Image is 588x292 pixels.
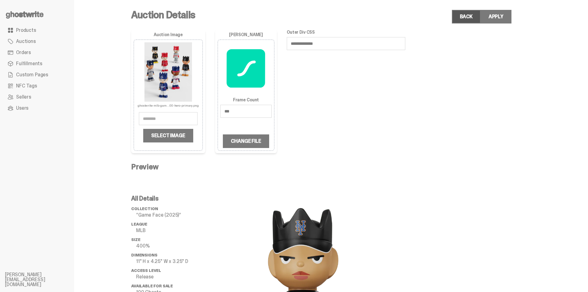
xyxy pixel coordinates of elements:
[5,58,69,69] a: Fulfillments
[5,272,79,287] li: [PERSON_NAME][EMAIL_ADDRESS][DOMAIN_NAME]
[134,32,203,37] label: Auction Image
[452,10,481,23] a: Back
[16,106,28,111] span: Users
[131,252,157,258] span: Dimensions
[138,102,199,107] p: ghostwrite-mlb-gam...00-hero-primary.png
[131,206,158,211] span: collection
[223,134,269,148] label: Change File
[16,83,37,88] span: NFC Tags
[229,32,263,37] label: [PERSON_NAME]
[5,80,69,91] a: NFC Tags
[136,243,200,248] p: 400%
[131,237,140,242] span: Size
[136,228,200,233] p: MLB
[5,36,69,47] a: Auctions
[131,163,405,171] h4: Preview
[139,42,198,102] img: ghostwrite-mlb-game-face-400-hero-primary.png
[5,25,69,36] a: Products
[136,259,200,264] p: 11" H x 4.25" W x 3.25" D
[16,61,42,66] span: Fulfillments
[143,129,193,142] label: Select Image
[16,50,31,55] span: Orders
[131,10,526,20] h3: Auction Details
[136,274,200,279] p: Release
[481,10,511,23] button: Apply
[16,28,36,33] span: Products
[136,213,200,218] p: “Game Face (2025)”
[131,283,173,289] span: Available for Sale
[131,195,200,201] p: All Details
[5,91,69,103] a: Sellers
[16,39,36,44] span: Auctions
[16,95,31,99] span: Sellers
[5,47,69,58] a: Orders
[287,30,405,35] label: Outer Div CSS
[131,268,161,273] span: Access Level
[131,222,147,227] span: League
[5,103,69,114] a: Users
[16,72,48,77] span: Custom Pages
[489,14,503,19] div: Apply
[5,69,69,80] a: Custom Pages
[220,97,272,102] label: Frame Count
[226,42,266,94] img: Lottie_Creator_d015ee2074.svg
